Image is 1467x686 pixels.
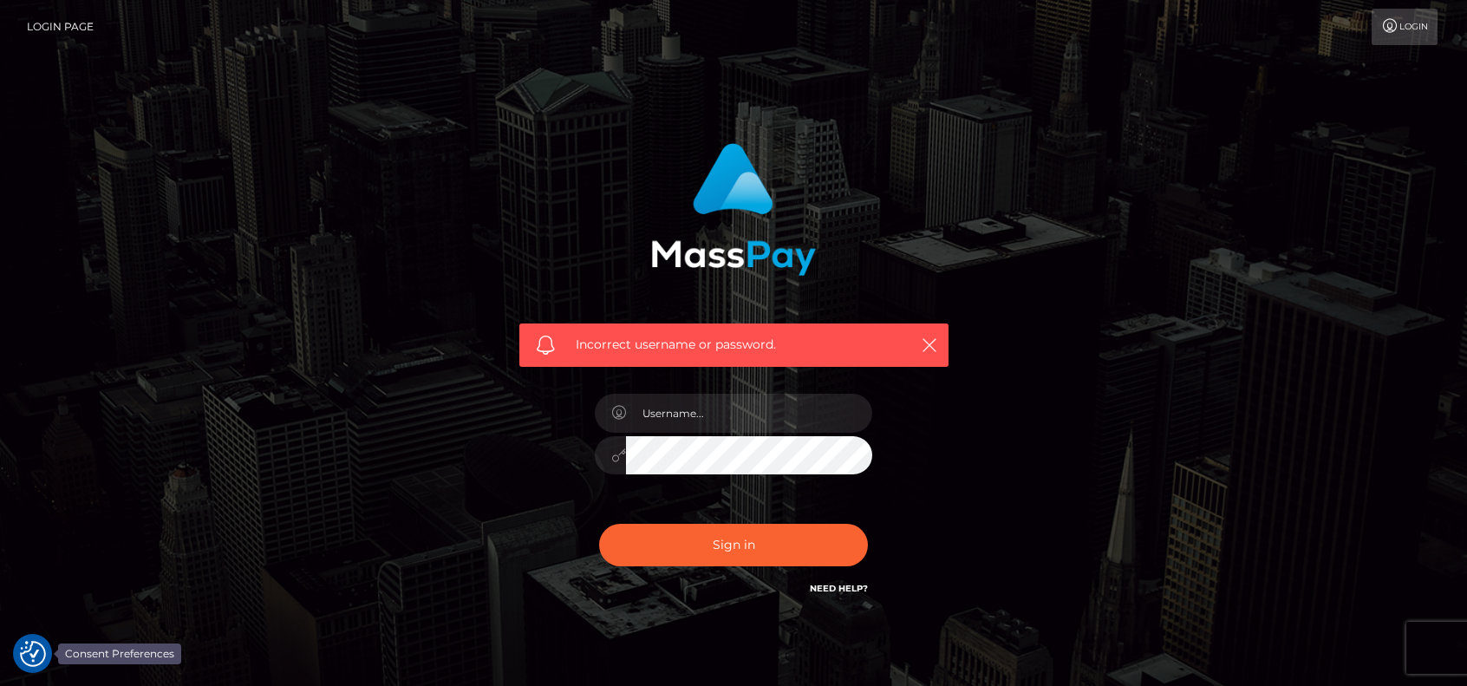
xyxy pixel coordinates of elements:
a: Need Help? [810,583,868,594]
input: Username... [626,394,872,433]
a: Login Page [27,9,94,45]
button: Sign in [599,524,868,566]
img: Revisit consent button [20,641,46,667]
a: Login [1372,9,1438,45]
img: MassPay Login [651,143,816,276]
span: Incorrect username or password. [576,336,892,354]
button: Consent Preferences [20,641,46,667]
